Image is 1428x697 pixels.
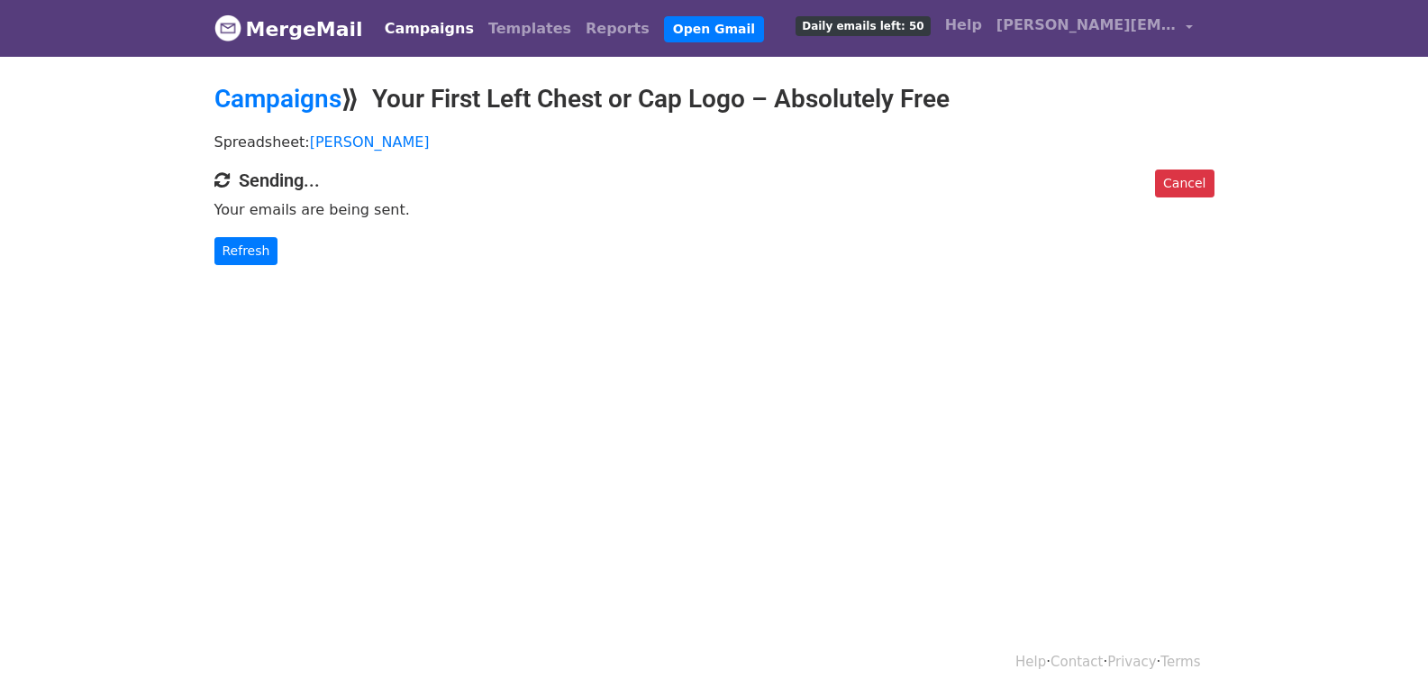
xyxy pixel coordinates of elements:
[1155,170,1214,197] a: Cancel
[578,11,657,47] a: Reports
[938,7,989,43] a: Help
[796,16,930,36] span: Daily emails left: 50
[996,14,1177,36] span: [PERSON_NAME][EMAIL_ADDRESS][DOMAIN_NAME]
[788,7,937,43] a: Daily emails left: 50
[214,170,1214,191] h4: Sending...
[1160,654,1200,670] a: Terms
[214,84,341,114] a: Campaigns
[664,16,764,42] a: Open Gmail
[377,11,481,47] a: Campaigns
[989,7,1200,50] a: [PERSON_NAME][EMAIL_ADDRESS][DOMAIN_NAME]
[214,200,1214,219] p: Your emails are being sent.
[310,133,430,151] a: [PERSON_NAME]
[1051,654,1103,670] a: Contact
[214,10,363,48] a: MergeMail
[1015,654,1046,670] a: Help
[1107,654,1156,670] a: Privacy
[214,133,1214,151] p: Spreadsheet:
[214,237,278,265] a: Refresh
[481,11,578,47] a: Templates
[214,14,241,41] img: MergeMail logo
[214,84,1214,115] h2: ⟫ Your First Left Chest or Cap Logo – Absolutely Free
